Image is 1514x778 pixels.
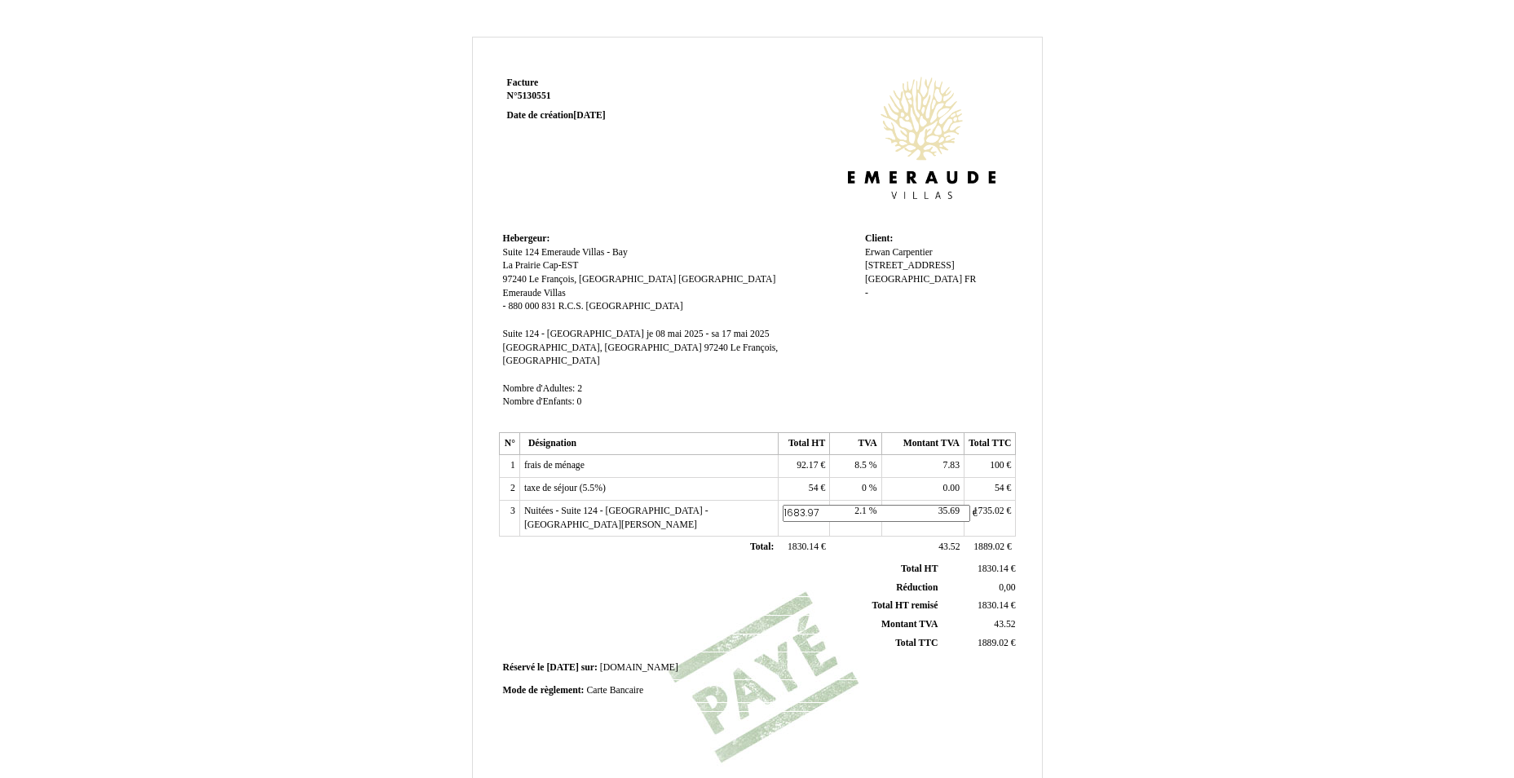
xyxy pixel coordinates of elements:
td: € [964,500,1016,536]
span: frais de ménage [524,460,585,471]
td: 3 [499,500,519,536]
td: € [778,478,829,501]
strong: Date de création [507,110,606,121]
span: [GEOGRAPHIC_DATA], [GEOGRAPHIC_DATA] [503,343,702,353]
span: Total TTC [895,638,938,648]
span: 8.5 [854,460,867,471]
span: je 08 mai 2025 - sa 17 mai 2025 [647,329,770,339]
span: 1889.02 [978,638,1009,648]
span: 1830.14 [978,600,1009,611]
span: FR [964,274,976,285]
span: 43.52 [994,619,1015,630]
span: Le François, [GEOGRAPHIC_DATA] [529,274,677,285]
span: Villas [544,288,566,298]
span: 0 [862,483,867,493]
span: 2 [577,383,582,394]
span: Suite 124 Emeraude Villas - Bay [503,247,628,258]
span: - [503,301,506,312]
span: La Prairie Cap-EST [503,260,579,271]
span: Carpentier [892,247,932,258]
span: [GEOGRAPHIC_DATA] [678,274,775,285]
span: 5130551 [518,91,551,101]
span: Nombre d'Enfants: [503,396,575,407]
strong: N° [507,90,702,103]
span: 880 000 831 R.C.S. [GEOGRAPHIC_DATA] [508,301,682,312]
span: Total HT [901,564,938,574]
td: € [941,560,1018,578]
span: Montant TVA [881,619,938,630]
span: 0,00 [999,582,1015,593]
span: sur: [581,662,598,673]
span: 54 [809,483,819,493]
td: % [830,455,881,478]
span: 1830.14 [788,542,819,552]
span: Client: [865,233,893,244]
span: 54 [995,483,1004,493]
span: Total: [750,542,774,552]
span: Réservé le [503,662,545,673]
span: 97240 [503,274,527,285]
span: Réduction [896,582,938,593]
span: 7.83 [943,460,960,471]
td: € [964,455,1016,478]
span: 0 [577,396,582,407]
td: € [941,597,1018,616]
span: Nombre d'Adultes: [503,383,576,394]
span: - [865,288,868,298]
span: Hebergeur: [503,233,550,244]
td: 2 [499,478,519,501]
span: 1830.14 [978,564,1009,574]
span: 1735.02 [973,506,1004,516]
td: € [941,634,1018,652]
span: Carte Bancaire [586,685,643,696]
td: € [778,500,829,536]
th: Désignation [519,432,778,455]
span: [GEOGRAPHIC_DATA] [865,274,962,285]
span: 2.1 [854,506,867,516]
span: 35.69 [938,506,960,516]
th: Montant TVA [881,432,964,455]
span: 100 [990,460,1004,471]
span: Suite 124 - [GEOGRAPHIC_DATA] [503,329,644,339]
span: Total HT remisé [872,600,938,611]
td: € [964,537,1016,559]
th: Total TTC [964,432,1016,455]
img: logo [831,77,1012,199]
span: taxe de séjour (5.5%) [524,483,606,493]
span: [STREET_ADDRESS] [865,260,955,271]
th: TVA [830,432,881,455]
td: € [964,478,1016,501]
span: Emeraude [503,288,541,298]
span: 97240 [704,343,728,353]
span: Nuitées - Suite 124 - [GEOGRAPHIC_DATA] - [GEOGRAPHIC_DATA][PERSON_NAME] [524,506,708,530]
span: 1889.02 [973,542,1004,552]
td: % [830,478,881,501]
td: € [778,455,829,478]
td: 1 [499,455,519,478]
span: [DATE] [546,662,578,673]
span: [DOMAIN_NAME] [600,662,678,673]
span: Erwan [865,247,890,258]
th: Total HT [778,432,829,455]
span: 92.17 [797,460,818,471]
span: 0.00 [943,483,960,493]
td: € [778,537,829,559]
span: 43.52 [938,542,960,552]
th: N° [499,432,519,455]
td: % [830,500,881,536]
span: Mode de règlement: [503,685,585,696]
span: [DATE] [573,110,605,121]
span: Facture [507,77,539,88]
